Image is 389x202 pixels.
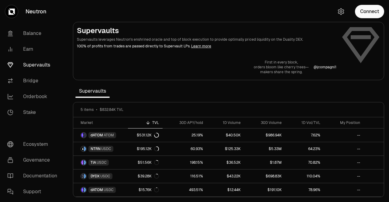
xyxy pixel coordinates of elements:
[75,85,110,97] span: Supervaults
[163,128,207,142] a: 25.19%
[81,120,124,125] div: Market
[2,152,66,168] a: Governance
[207,156,244,169] a: $36.52K
[81,133,83,138] img: dATOM Logo
[128,169,163,183] a: $39.28K
[355,5,384,18] button: Connect
[100,107,123,112] span: $832.84K TVL
[77,26,336,36] h2: Supervaults
[132,120,159,125] div: TVL
[2,184,66,200] a: Support
[2,57,66,73] a: Supervaults
[104,133,114,138] span: ATOM
[101,146,111,151] span: USDC
[91,174,100,179] span: DYDX
[81,107,94,112] span: 5 items
[207,183,244,197] a: $12.44K
[244,156,285,169] a: $1.87M
[324,169,364,183] a: --
[314,65,336,70] a: @jcompagni1
[166,120,203,125] div: 30D APY/hold
[324,156,364,169] a: --
[285,128,324,142] a: 7.62%
[163,156,207,169] a: 198.15%
[91,160,96,165] span: TIA
[254,60,309,65] p: First in every block,
[324,183,364,197] a: --
[254,65,309,70] p: orders bloom like cherry trees—
[163,169,207,183] a: 116.51%
[163,142,207,156] a: 60.93%
[91,133,103,138] span: dATOM
[244,183,285,197] a: $191.10K
[324,142,364,156] a: --
[244,128,285,142] a: $986.94K
[91,187,103,192] span: dATOM
[128,142,163,156] a: $195.12K
[324,128,364,142] a: --
[163,183,207,197] a: 493.51%
[139,187,159,192] div: $15.76K
[2,168,66,184] a: Documentation
[84,160,86,165] img: USDC Logo
[138,174,159,179] div: $39.28K
[73,169,128,183] a: DYDX LogoUSDC LogoDYDXUSDC
[137,146,159,151] div: $195.12K
[191,44,211,49] a: Learn more
[244,142,285,156] a: $5.33M
[77,43,336,49] p: 100% of profits from trades are passed directly to Supervault LPs.
[73,128,128,142] a: dATOM LogoATOM LogodATOMATOM
[81,160,83,165] img: TIA Logo
[84,174,86,179] img: USDC Logo
[73,156,128,169] a: TIA LogoUSDC LogoTIAUSDC
[81,146,83,151] img: NTRN Logo
[244,169,285,183] a: $698.83K
[73,183,128,197] a: dATOM LogoUSDC LogodATOMUSDC
[254,60,309,74] a: First in every block,orders bloom like cherry trees—makers share the spring.
[137,133,159,138] div: $531.12K
[84,146,86,151] img: USDC Logo
[128,183,163,197] a: $15.76K
[285,169,324,183] a: 110.04%
[84,187,86,192] img: USDC Logo
[285,156,324,169] a: 70.82%
[104,187,114,192] span: USDC
[314,65,336,70] p: @ jcompagni1
[81,174,83,179] img: DYDX Logo
[128,156,163,169] a: $51.56K
[207,128,244,142] a: $40.50K
[289,120,320,125] div: 1D Vol/TVL
[2,26,66,41] a: Balance
[2,73,66,89] a: Bridge
[84,133,86,138] img: ATOM Logo
[285,142,324,156] a: 64.23%
[248,120,282,125] div: 30D Volume
[128,128,163,142] a: $531.12K
[77,37,336,42] p: Supervaults leverages Neutron's enshrined oracle and top of block execution to provide optimally ...
[285,183,324,197] a: 78.96%
[207,142,244,156] a: $125.33K
[254,70,309,74] p: makers share the spring.
[138,160,159,165] div: $51.56K
[100,174,110,179] span: USDC
[210,120,240,125] div: 1D Volume
[2,136,66,152] a: Ecosystem
[73,142,128,156] a: NTRN LogoUSDC LogoNTRNUSDC
[91,146,101,151] span: NTRN
[97,160,107,165] span: USDC
[2,104,66,120] a: Stake
[81,187,83,192] img: dATOM Logo
[207,169,244,183] a: $43.22K
[328,120,360,125] div: My Position
[2,41,66,57] a: Earn
[2,89,66,104] a: Orderbook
